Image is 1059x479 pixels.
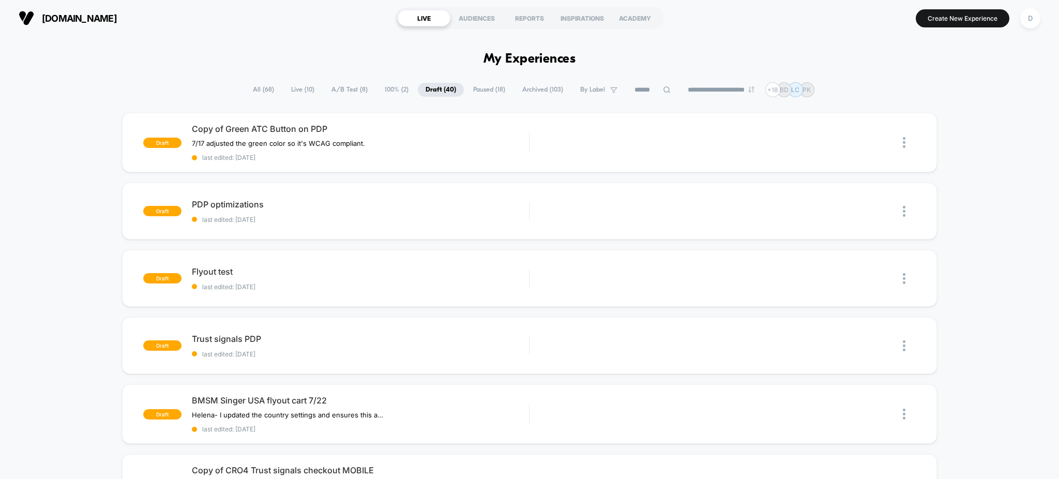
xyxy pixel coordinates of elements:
[192,283,529,291] span: last edited: [DATE]
[192,465,529,475] span: Copy of CRO4 Trust signals checkout MOBILE
[192,124,529,134] span: Copy of Green ATC Button on PDP
[245,83,282,97] span: All ( 68 )
[780,86,789,94] p: BD
[16,10,120,26] button: [DOMAIN_NAME]
[916,9,1009,27] button: Create New Experience
[748,86,754,93] img: end
[556,10,609,26] div: INSPIRATIONS
[398,10,450,26] div: LIVE
[192,199,529,209] span: PDP optimizations
[143,409,181,420] span: draft
[903,206,905,217] img: close
[283,83,322,97] span: Live ( 10 )
[192,411,384,419] span: Helena- I updated the country settings and ensures this also only shows for Singer products. - Darby
[765,82,780,97] div: + 18
[192,266,529,277] span: Flyout test
[791,86,799,94] p: LC
[1017,8,1043,29] button: D
[192,216,529,223] span: last edited: [DATE]
[503,10,556,26] div: REPORTS
[324,83,375,97] span: A/B Test ( 8 )
[143,273,181,283] span: draft
[19,10,34,26] img: Visually logo
[42,13,117,24] span: [DOMAIN_NAME]
[192,395,529,406] span: BMSM Singer USA flyout cart 7/22
[143,206,181,216] span: draft
[903,409,905,420] img: close
[418,83,464,97] span: Draft ( 40 )
[450,10,503,26] div: AUDIENCES
[580,86,605,94] span: By Label
[903,273,905,284] img: close
[609,10,661,26] div: ACADEMY
[465,83,513,97] span: Paused ( 18 )
[515,83,571,97] span: Archived ( 103 )
[143,138,181,148] span: draft
[143,340,181,351] span: draft
[903,137,905,148] img: close
[803,86,811,94] p: PK
[377,83,416,97] span: 100% ( 2 )
[192,350,529,358] span: last edited: [DATE]
[192,154,529,161] span: last edited: [DATE]
[192,425,529,433] span: last edited: [DATE]
[1020,8,1040,28] div: D
[903,340,905,351] img: close
[192,334,529,344] span: Trust signals PDP
[483,52,576,67] h1: My Experiences
[192,139,367,147] span: 7/17 adjusted the green color so it's WCAG compliant.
